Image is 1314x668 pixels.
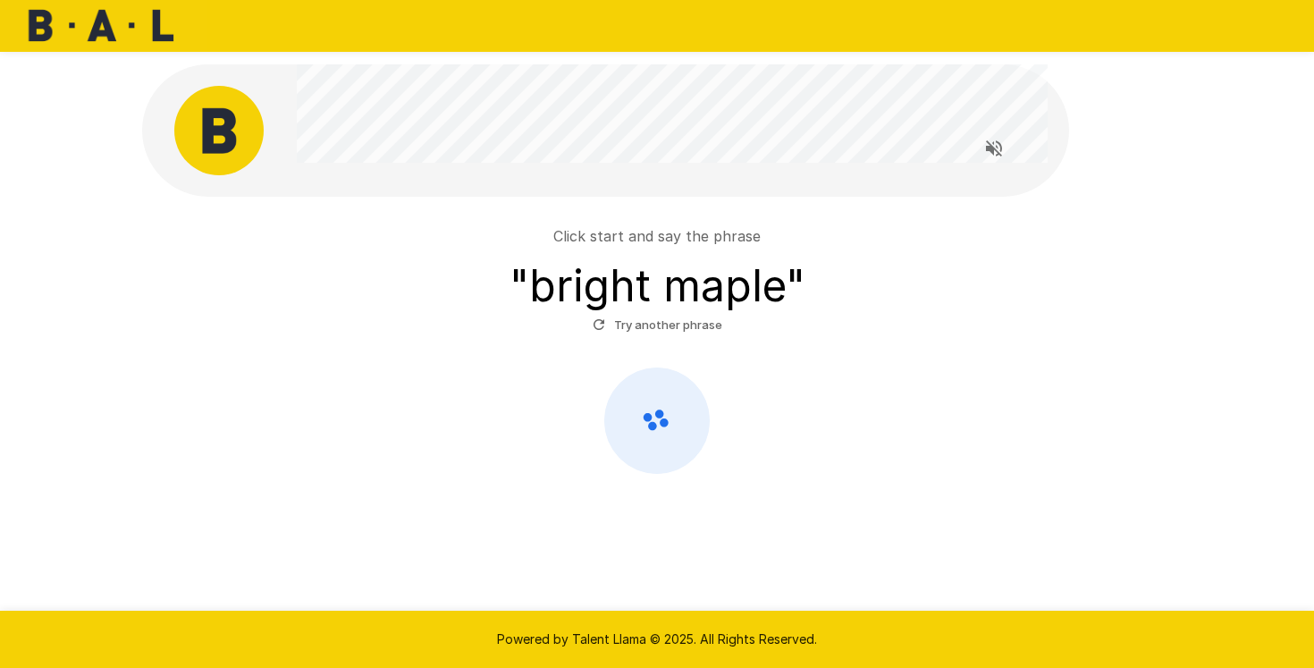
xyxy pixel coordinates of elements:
[510,261,805,311] h3: " bright maple "
[588,311,727,339] button: Try another phrase
[174,86,264,175] img: bal_avatar.png
[553,225,761,247] p: Click start and say the phrase
[976,131,1012,166] button: Read questions aloud
[21,630,1293,648] p: Powered by Talent Llama © 2025. All Rights Reserved.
